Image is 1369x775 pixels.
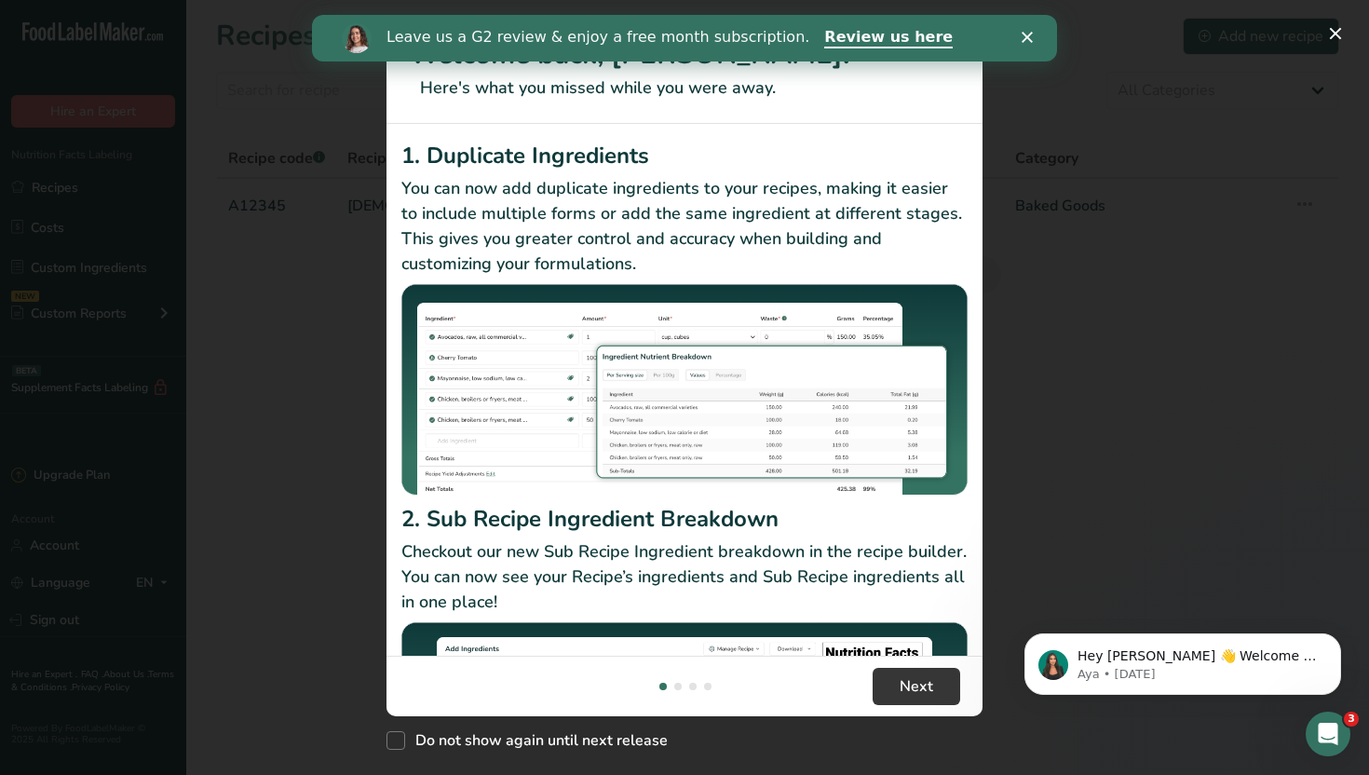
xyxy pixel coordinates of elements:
p: You can now add duplicate ingredients to your recipes, making it easier to include multiple forms... [401,176,968,277]
div: Close [710,17,728,28]
span: Next [900,675,933,698]
iframe: Intercom notifications message [996,594,1369,725]
span: Do not show again until next release [405,731,668,750]
p: Here's what you missed while you were away. [409,75,960,101]
h2: 1. Duplicate Ingredients [401,139,968,172]
img: Duplicate Ingredients [401,284,968,496]
p: Checkout our new Sub Recipe Ingredient breakdown in the recipe builder. You can now see your Reci... [401,539,968,615]
iframe: Intercom live chat [1306,712,1350,756]
button: Next [873,668,960,705]
h2: 2. Sub Recipe Ingredient Breakdown [401,502,968,536]
iframe: Intercom live chat banner [312,15,1057,61]
span: 3 [1344,712,1359,727]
